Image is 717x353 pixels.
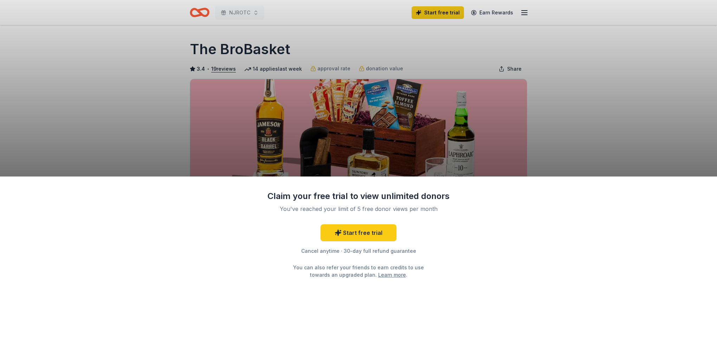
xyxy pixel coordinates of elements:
div: You've reached your limit of 5 free donor views per month [276,205,441,213]
div: Cancel anytime · 30-day full refund guarantee [267,247,450,255]
a: Learn more [378,271,406,278]
a: Start free trial [321,224,396,241]
div: You can also refer your friends to earn credits to use towards an upgraded plan. . [287,264,430,278]
div: Claim your free trial to view unlimited donors [267,191,450,202]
